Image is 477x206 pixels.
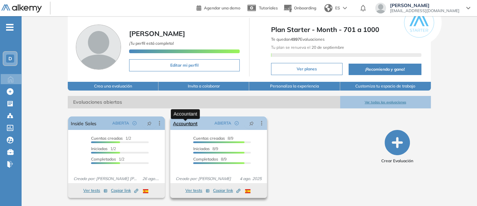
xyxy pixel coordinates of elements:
span: ¡Tu perfil está completo! [129,41,174,46]
span: Copiar link [213,187,240,194]
span: Completados [91,157,116,162]
a: Inside Sales [71,116,96,130]
img: ESP [245,189,250,193]
span: check-circle [235,121,239,125]
span: pushpin [249,121,254,126]
button: Ver tests [83,186,108,195]
span: 26 ago. 2025 [140,176,162,182]
span: 8/9 [193,157,227,162]
span: Agendar una demo [204,5,240,10]
span: Cuentas creadas [91,136,123,141]
button: pushpin [244,118,259,129]
span: Creado por: [PERSON_NAME] [173,176,234,182]
button: Copiar link [213,186,240,195]
span: Crear Evaluación [381,158,413,164]
button: pushpin [142,118,157,129]
span: Iniciadas [91,146,108,151]
a: Agendar una demo [197,3,240,11]
span: 1/2 [91,157,124,162]
span: Te quedan Evaluaciones [271,37,325,42]
span: Cuentas creadas [193,136,225,141]
div: Accountant [171,109,200,119]
span: D [8,56,12,61]
span: ES [335,5,340,11]
img: arrow [343,7,347,9]
span: 8/9 [193,146,218,151]
button: Editar mi perfil [129,59,240,71]
span: 1/2 [91,146,116,151]
img: ESP [143,189,148,193]
a: Accountant [173,116,197,130]
span: ABIERTA [214,120,231,126]
button: Copiar link [111,186,138,195]
span: Tutoriales [259,5,278,10]
span: 4 ago. 2025 [237,176,264,182]
span: 1/2 [91,136,131,141]
button: Crear Evaluación [381,130,413,164]
span: Creado por: [PERSON_NAME] [PERSON_NAME] [71,176,140,182]
button: Ver tests [185,186,210,195]
button: Customiza tu espacio de trabajo [340,82,431,91]
span: [PERSON_NAME] [390,3,459,8]
span: ABIERTA [112,120,129,126]
button: Ver planes [271,63,342,75]
button: Personaliza la experiencia [249,82,340,91]
span: check-circle [132,121,137,125]
b: 4997 [291,37,300,42]
button: ¡Recomienda y gana! [349,64,421,75]
i: - [6,27,13,28]
button: Crea una evaluación [68,82,158,91]
span: Copiar link [111,187,138,194]
span: Iniciadas [193,146,210,151]
span: 8/9 [193,136,233,141]
span: Onboarding [294,5,316,10]
span: [EMAIL_ADDRESS][DOMAIN_NAME] [390,8,459,13]
button: Ver todas las evaluaciones [340,96,431,108]
b: 20 de septiembre [310,45,344,50]
span: Completados [193,157,218,162]
img: Logo [1,4,42,13]
img: world [324,4,332,12]
button: Invita a colaborar [158,82,249,91]
button: Onboarding [283,1,316,15]
span: Tu plan se renueva el [271,45,344,50]
span: [PERSON_NAME] [129,29,185,38]
span: Plan Starter - Month - 701 a 1000 [271,25,421,35]
img: Foto de perfil [76,25,121,70]
span: pushpin [147,121,152,126]
span: Evaluaciones abiertas [68,96,340,108]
